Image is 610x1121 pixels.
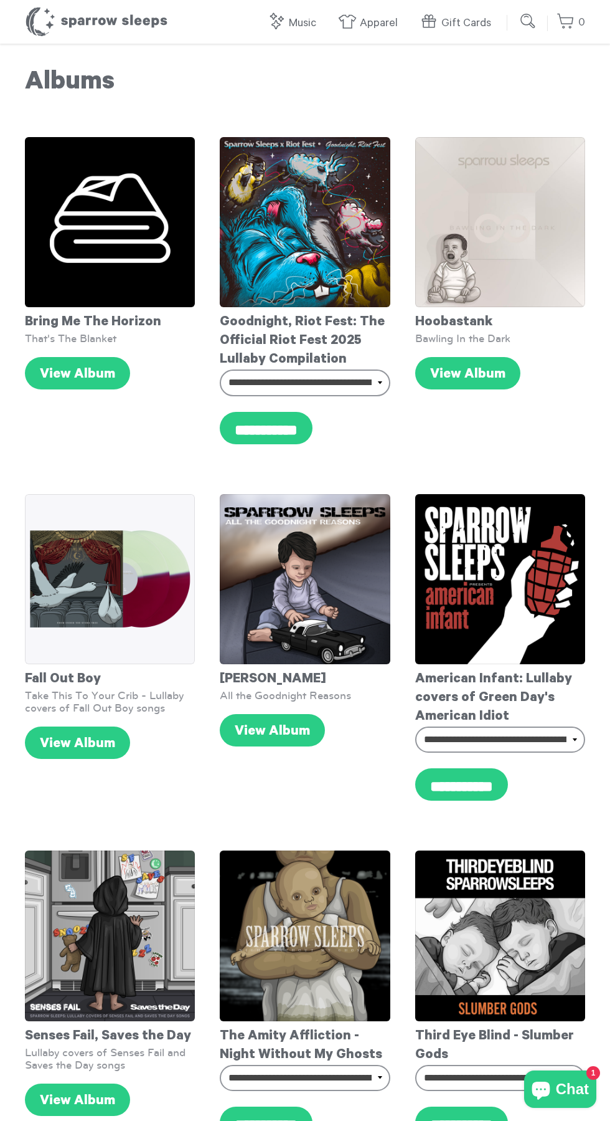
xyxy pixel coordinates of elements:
[25,307,195,332] div: Bring Me The Horizon
[338,10,404,37] a: Apparel
[25,727,130,759] a: View Album
[25,6,168,37] h1: Sparrow Sleeps
[415,664,585,727] div: American Infant: Lullaby covers of Green Day's American Idiot
[415,357,520,389] a: View Album
[415,494,585,664] img: GreenDay-AmericanInfant-Cover_grande.png
[220,1021,390,1065] div: The Amity Affliction - Night Without My Ghosts
[220,689,390,702] div: All the Goodnight Reasons
[25,494,195,664] img: SS_FUTST_SSEXCLUSIVE_6d2c3e95-2d39-4810-a4f6-2e3a860c2b91_grande.png
[25,851,195,1021] img: SensesFail_SavesTheDaySplit-Cover_grande.png
[25,137,195,307] img: BringMeTheHorizon-That_sTheBlanket-Cover_grande.png
[415,332,585,345] div: Bawling In the Dark
[220,664,390,689] div: [PERSON_NAME]
[415,137,585,307] img: Hoobastank_-_Bawling_In_The_Dark_-_Cover_3000x3000_c6cbc220-6762-4f53-8157-d43f2a1c9256_grande.jpg
[415,307,585,332] div: Hoobastank
[556,9,585,36] a: 0
[25,1084,130,1116] a: View Album
[420,10,497,37] a: Gift Cards
[220,137,390,307] img: RiotFestCover2025_f0c3ff46-2987-413d-b2a7-3322b85762af_grande.jpg
[25,664,195,689] div: Fall Out Boy
[25,1046,195,1071] div: Lullaby covers of Senses Fail and Saves the Day songs
[25,332,195,345] div: That's The Blanket
[220,851,390,1021] img: TheAmityAffliction-NightWithoutMyGhost-Cover-2025_grande.png
[516,9,541,34] input: Submit
[220,494,390,664] img: Nickelback-AllTheGoodnightReasons-Cover_1_grande.png
[415,1021,585,1065] div: Third Eye Blind - Slumber Gods
[520,1071,600,1111] inbox-online-store-chat: Shopify online store chat
[267,10,322,37] a: Music
[25,69,585,100] h1: Albums
[25,1021,195,1046] div: Senses Fail, Saves the Day
[415,851,585,1021] img: ThirdEyeBlind-SlumberGods-Cover_1_grande.jpg
[25,689,195,714] div: Take This To Your Crib - Lullaby covers of Fall Out Boy songs
[25,357,130,389] a: View Album
[220,714,325,747] a: View Album
[220,307,390,370] div: Goodnight, Riot Fest: The Official Riot Fest 2025 Lullaby Compilation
